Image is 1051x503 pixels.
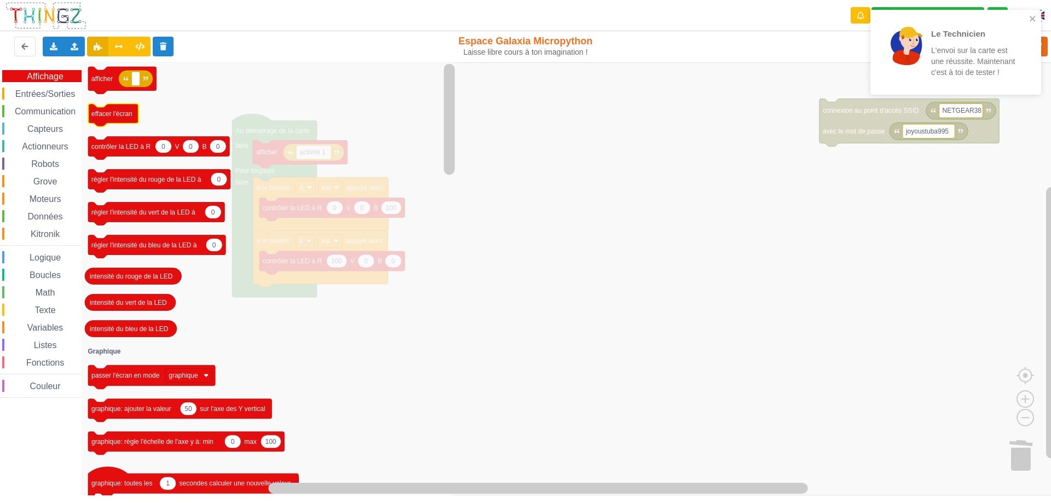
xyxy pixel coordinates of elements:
[28,381,62,391] span: Couleur
[20,142,70,151] span: Actionneurs
[166,479,170,487] text: 1
[175,142,180,150] text: V
[91,438,213,446] text: graphique: règle l'échelle de l'axe y à: min
[823,128,885,135] text: avec le mot de passe
[434,35,617,57] div: Espace Galaxia Micropython
[91,479,152,487] text: graphique: toutes les
[26,323,65,332] span: Variables
[88,348,121,355] text: Graphique
[28,270,62,280] span: Boucles
[905,128,949,135] text: joyoustuba995
[5,1,87,30] img: thingz_logo.png
[216,142,220,150] text: 0
[91,75,113,83] text: afficher
[28,194,63,204] span: Moteurs
[90,325,169,332] text: intensité du bleu de la LED
[34,288,57,297] span: Math
[91,405,171,413] text: graphique: ajouter la valeur
[25,358,66,367] span: Fonctions
[217,175,221,183] text: 0
[180,479,291,487] text: secondes calculer une nouvelle valeur
[265,438,276,446] text: 100
[32,340,59,350] span: Listes
[91,208,195,216] text: régler l'intensité du vert de la LED à
[169,372,198,379] text: graphique
[90,298,167,306] text: intensité du vert de la LED
[244,438,257,446] text: max
[91,372,160,379] text: passer l'écran en mode
[211,208,215,216] text: 0
[161,142,165,150] text: 0
[200,405,265,413] text: sur l'axe des Y vertical
[90,272,173,280] text: intensité du rouge de la LED
[91,109,132,117] text: effacer l'écran
[26,212,65,221] span: Données
[212,241,216,248] text: 0
[91,142,151,150] text: contrôler la LED à R
[14,89,77,99] span: Entrées/Sorties
[28,253,62,262] span: Logique
[32,177,59,186] span: Grove
[91,241,197,248] text: régler l'intensité du bleu de la LED à
[189,142,193,150] text: 0
[1029,14,1037,25] button: close
[434,48,617,57] div: Laisse libre cours à ton imagination !
[871,7,984,24] div: Ta base fonctionne bien !
[231,438,235,446] text: 0
[25,72,65,81] span: Affichage
[26,124,65,134] span: Capteurs
[13,107,77,116] span: Communication
[943,107,982,114] text: NETGEAR38
[823,107,919,114] text: connexion au point d'accès SSID
[30,159,61,169] span: Robots
[203,142,207,150] text: B
[931,45,1017,78] p: L'envoi sur la carte est une réussite. Maintenant c'est à toi de tester !
[91,175,201,183] text: régler l'intensité du rouge de la LED à
[931,28,1017,39] p: Le Technicien
[184,405,192,413] text: 50
[33,305,57,315] span: Texte
[29,229,61,239] span: Kitronik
